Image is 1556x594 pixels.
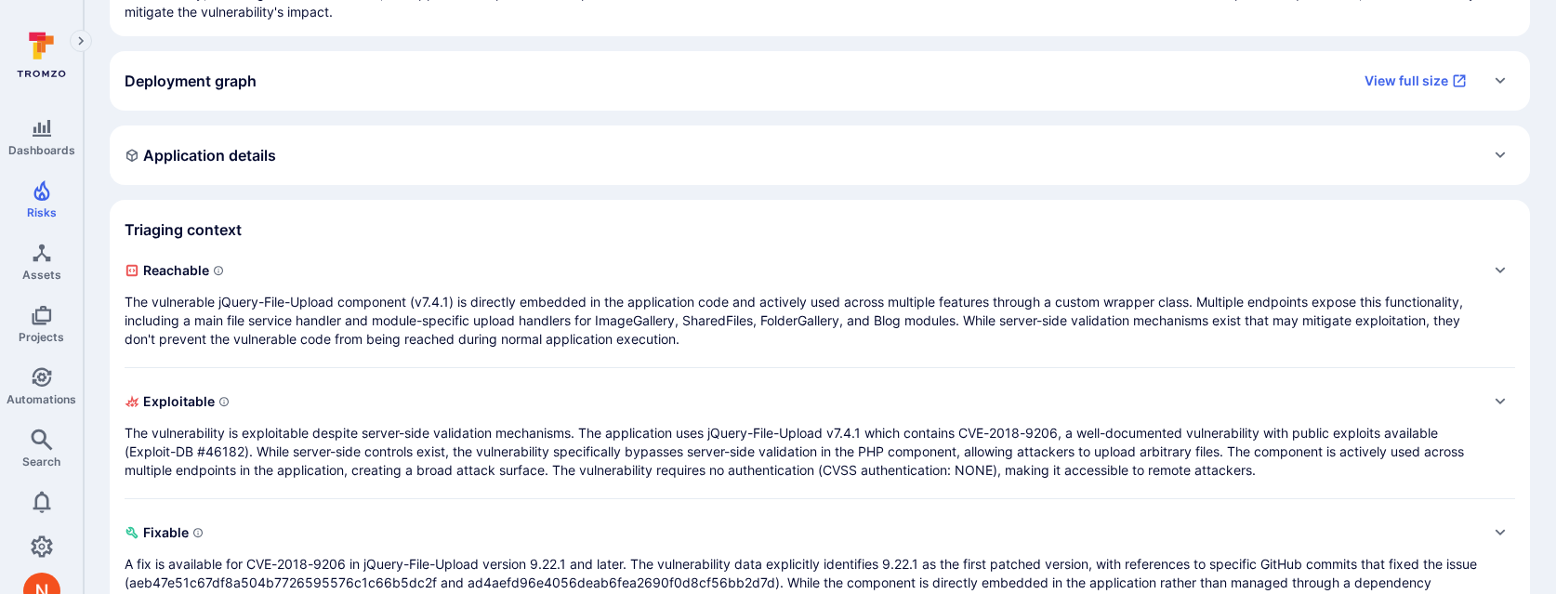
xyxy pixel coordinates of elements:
[125,220,242,239] h2: Triaging context
[125,518,1478,548] span: Fixable
[125,293,1478,349] p: The vulnerable jQuery-File-Upload component (v7.4.1) is directly embedded in the application code...
[218,396,230,407] svg: Indicates if a vulnerability can be exploited by an attacker to gain unauthorized access, execute...
[110,125,1530,185] div: Expand
[125,256,1478,285] span: Reachable
[125,72,257,90] h2: Deployment graph
[125,256,1515,349] div: Expand
[19,330,64,344] span: Projects
[110,51,1530,111] div: Expand
[125,424,1478,480] p: The vulnerability is exploitable despite server-side validation mechanisms. The application uses ...
[7,392,76,406] span: Automations
[22,455,60,469] span: Search
[22,268,61,282] span: Assets
[125,387,1515,480] div: Expand
[27,205,57,219] span: Risks
[192,527,204,538] svg: Indicates if a vulnerability can be remediated or patched easily
[74,33,87,49] i: Expand navigation menu
[8,143,75,157] span: Dashboards
[1353,66,1478,96] a: View full size
[213,265,224,276] svg: Indicates if a vulnerability code, component, function or a library can actually be reached or in...
[125,146,276,165] h2: Application details
[70,30,92,52] button: Expand navigation menu
[125,387,1478,416] span: Exploitable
